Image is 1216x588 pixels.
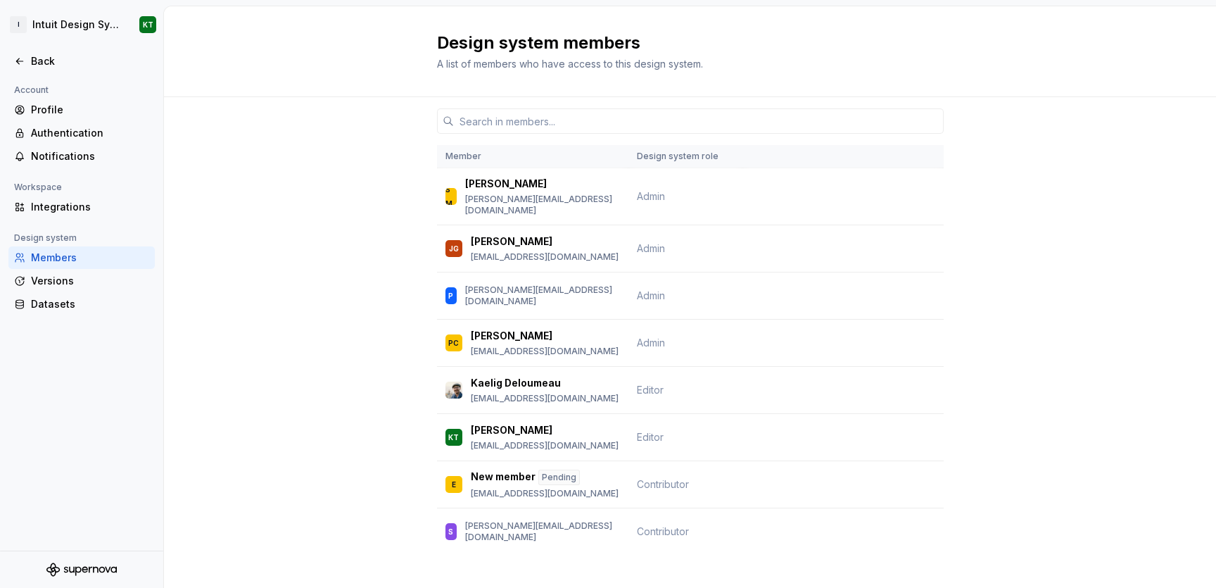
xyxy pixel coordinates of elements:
[471,329,552,343] p: [PERSON_NAME]
[471,440,619,451] p: [EMAIL_ADDRESS][DOMAIN_NAME]
[31,251,149,265] div: Members
[471,423,552,437] p: [PERSON_NAME]
[465,520,619,543] p: [PERSON_NAME][EMAIL_ADDRESS][DOMAIN_NAME]
[637,477,689,492] span: Contributor
[31,200,149,214] div: Integrations
[143,19,153,30] div: KT
[637,525,689,539] span: Contributor
[445,182,457,211] div: SM
[437,58,703,70] span: A list of members who have access to this design system.
[8,246,155,269] a: Members
[538,470,580,485] div: Pending
[637,430,664,444] span: Editor
[465,177,547,191] p: [PERSON_NAME]
[32,18,122,32] div: Intuit Design System
[637,151,734,162] div: Design system role
[8,196,155,218] a: Integrations
[31,149,149,163] div: Notifications
[448,336,459,350] div: PC
[448,289,453,303] div: P
[471,470,536,485] p: New member
[449,242,459,256] div: JG
[471,488,619,499] p: [EMAIL_ADDRESS][DOMAIN_NAME]
[46,563,117,577] svg: Supernova Logo
[637,383,664,397] span: Editor
[471,346,619,357] p: [EMAIL_ADDRESS][DOMAIN_NAME]
[3,9,160,40] button: IIntuit Design SystemKT
[637,242,665,256] span: Admin
[8,230,82,246] div: Design system
[8,270,155,292] a: Versions
[437,145,628,168] th: Member
[471,234,552,249] p: [PERSON_NAME]
[31,274,149,288] div: Versions
[637,189,665,204] span: Admin
[8,50,155,73] a: Back
[448,430,459,444] div: KT
[471,376,561,390] p: Kaelig Deloumeau
[31,126,149,140] div: Authentication
[8,179,68,196] div: Workspace
[31,297,149,311] div: Datasets
[465,284,619,307] p: [PERSON_NAME][EMAIL_ADDRESS][DOMAIN_NAME]
[31,54,149,68] div: Back
[637,336,665,350] span: Admin
[31,103,149,117] div: Profile
[8,145,155,168] a: Notifications
[445,382,462,399] img: Kaelig Deloumeau
[448,525,453,539] div: S
[10,16,27,33] div: I
[437,32,927,54] h2: Design system members
[471,251,619,263] p: [EMAIL_ADDRESS][DOMAIN_NAME]
[452,477,456,492] div: E
[637,289,665,303] span: Admin
[471,393,619,404] p: [EMAIL_ADDRESS][DOMAIN_NAME]
[8,99,155,121] a: Profile
[454,108,944,134] input: Search in members...
[8,122,155,144] a: Authentication
[8,82,54,99] div: Account
[8,293,155,315] a: Datasets
[465,194,619,216] p: [PERSON_NAME][EMAIL_ADDRESS][DOMAIN_NAME]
